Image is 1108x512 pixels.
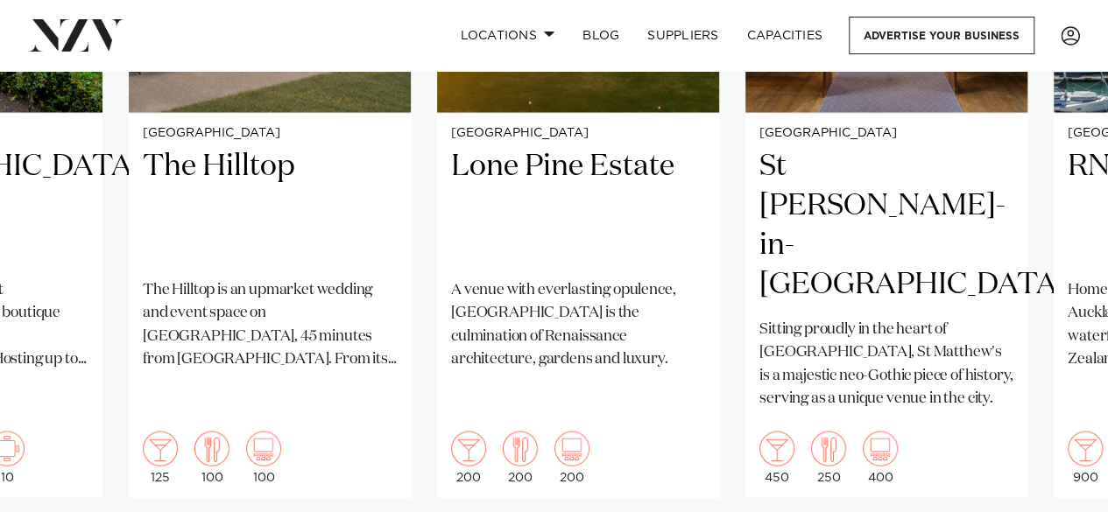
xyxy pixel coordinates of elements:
img: theatre.png [246,431,281,466]
img: nzv-logo.png [28,19,124,51]
img: theatre.png [554,431,589,466]
div: 400 [863,431,898,483]
a: SUPPLIERS [633,17,732,54]
img: dining.png [194,431,229,466]
small: [GEOGRAPHIC_DATA] [759,127,1013,140]
a: Locations [446,17,568,54]
small: [GEOGRAPHIC_DATA] [143,127,397,140]
div: 250 [811,431,846,483]
h2: St [PERSON_NAME]-in-[GEOGRAPHIC_DATA] [759,146,1013,304]
h2: The Hilltop [143,146,397,264]
div: 200 [503,431,538,483]
img: theatre.png [863,431,898,466]
a: BLOG [568,17,633,54]
small: [GEOGRAPHIC_DATA] [451,127,705,140]
img: cocktail.png [759,431,794,466]
div: 200 [451,431,486,483]
div: 100 [246,431,281,483]
p: The Hilltop is an upmarket wedding and event space on [GEOGRAPHIC_DATA], 45 minutes from [GEOGRAP... [143,278,397,370]
div: 100 [194,431,229,483]
h2: Lone Pine Estate [451,146,705,264]
p: Sitting proudly in the heart of [GEOGRAPHIC_DATA], St Matthew's is a majestic neo-Gothic piece of... [759,318,1013,410]
a: Advertise your business [849,17,1034,54]
div: 450 [759,431,794,483]
img: cocktail.png [451,431,486,466]
div: 125 [143,431,178,483]
p: A venue with everlasting opulence, [GEOGRAPHIC_DATA] is the culmination of Renaissance architectu... [451,278,705,370]
img: cocktail.png [1068,431,1103,466]
a: Capacities [733,17,837,54]
img: dining.png [811,431,846,466]
img: cocktail.png [143,431,178,466]
div: 200 [554,431,589,483]
img: dining.png [503,431,538,466]
div: 900 [1068,431,1103,483]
